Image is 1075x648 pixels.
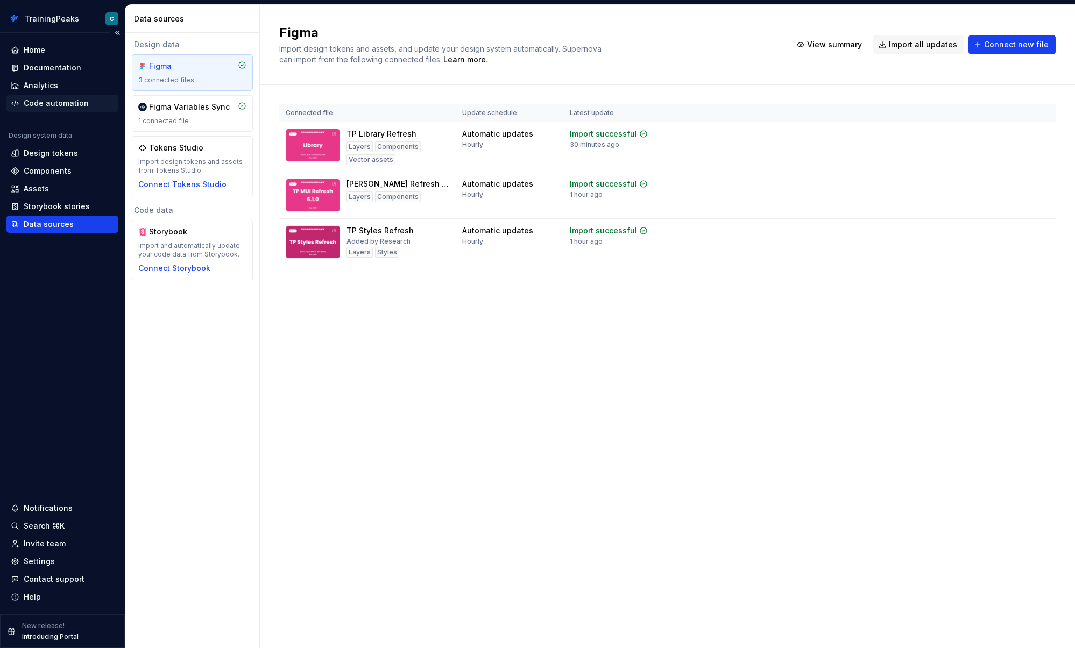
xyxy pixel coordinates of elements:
div: Help [24,592,41,602]
div: Search ⌘K [24,521,65,531]
div: Layers [346,247,373,258]
div: TP Styles Refresh [346,225,414,236]
div: Layers [346,141,373,152]
span: . [442,56,487,64]
button: Search ⌘K [6,517,118,535]
button: Collapse sidebar [110,25,125,40]
a: Storybook stories [6,198,118,215]
div: 1 connected file [138,117,246,125]
div: Automatic updates [462,179,533,189]
div: Automatic updates [462,129,533,139]
a: Invite team [6,535,118,552]
p: Introducing Portal [22,632,79,641]
div: Home [24,45,45,55]
button: Notifications [6,500,118,517]
a: Data sources [6,216,118,233]
button: View summary [791,35,869,54]
div: Code automation [24,98,89,109]
div: Assets [24,183,49,194]
div: TrainingPeaks [25,13,79,24]
span: Import all updates [889,39,957,50]
div: Figma [149,61,201,72]
a: Analytics [6,77,118,94]
a: Documentation [6,59,118,76]
div: Code data [132,205,253,216]
button: Contact support [6,571,118,588]
div: Analytics [24,80,58,91]
span: Connect new file [984,39,1049,50]
a: Settings [6,553,118,570]
a: Tokens StudioImport design tokens and assets from Tokens StudioConnect Tokens Studio [132,136,253,196]
button: Connect Storybook [138,263,210,274]
a: Components [6,162,118,180]
button: Import all updates [873,35,964,54]
div: Hourly [462,140,483,149]
div: Storybook stories [24,201,90,212]
div: Data sources [134,13,255,24]
div: Data sources [24,219,74,230]
div: TP Library Refresh [346,129,416,139]
div: Components [375,141,421,152]
div: Components [24,166,72,176]
div: Layers [346,191,373,202]
div: Hourly [462,237,483,246]
div: Invite team [24,538,66,549]
div: Automatic updates [462,225,533,236]
h2: Figma [279,24,779,41]
a: Figma3 connected files [132,54,253,91]
div: Import design tokens and assets from Tokens Studio [138,158,246,175]
div: Added by Research [346,237,411,246]
div: Tokens Studio [149,143,203,153]
a: Design tokens [6,145,118,162]
div: Import successful [570,129,637,139]
div: Styles [375,247,399,258]
div: [PERSON_NAME] Refresh 610 [346,179,449,189]
span: Import design tokens and assets, and update your design system automatically. Supernova can impor... [279,44,604,64]
div: Design tokens [24,148,78,159]
div: Design data [132,39,253,50]
button: Connect Tokens Studio [138,179,227,190]
div: C [110,15,114,23]
img: 4eb2c90a-beb3-47d2-b0e5-0e686db1db46.png [8,12,20,25]
p: New release! [22,622,65,630]
span: View summary [807,39,862,50]
a: Code automation [6,95,118,112]
div: Hourly [462,190,483,199]
a: Assets [6,180,118,197]
div: 1 hour ago [570,237,603,246]
th: Connected file [279,104,456,122]
div: 3 connected files [138,76,246,84]
div: Documentation [24,62,81,73]
div: Notifications [24,503,73,514]
div: Contact support [24,574,84,585]
a: Learn more [443,54,486,65]
div: Design system data [9,131,72,140]
div: Import successful [570,225,637,236]
div: Figma Variables Sync [149,102,230,112]
div: 30 minutes ago [570,140,619,149]
a: Home [6,41,118,59]
a: StorybookImport and automatically update your code data from Storybook.Connect Storybook [132,220,253,280]
div: Storybook [149,226,201,237]
div: Import successful [570,179,637,189]
div: Vector assets [346,154,395,165]
th: Latest update [563,104,675,122]
a: Figma Variables Sync1 connected file [132,95,253,132]
button: Help [6,588,118,606]
th: Update schedule [456,104,563,122]
div: Import and automatically update your code data from Storybook. [138,241,246,259]
div: 1 hour ago [570,190,603,199]
div: Settings [24,556,55,567]
div: Components [375,191,421,202]
button: TrainingPeaksC [2,7,123,30]
button: Connect new file [968,35,1056,54]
